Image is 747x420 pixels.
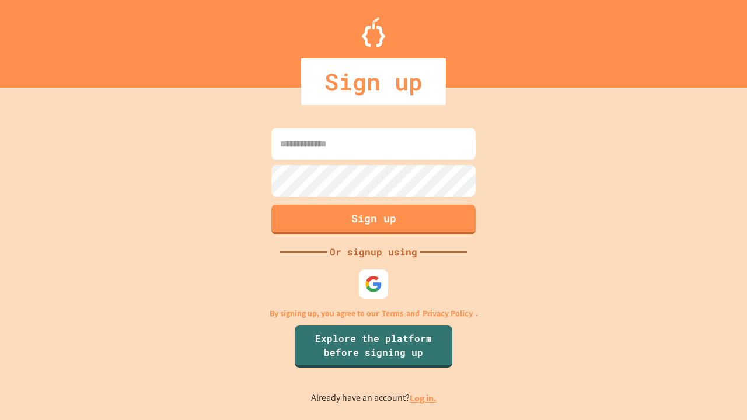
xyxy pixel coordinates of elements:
[382,307,403,320] a: Terms
[271,205,476,235] button: Sign up
[270,307,478,320] p: By signing up, you agree to our and .
[301,58,446,105] div: Sign up
[311,391,437,405] p: Already have an account?
[295,325,452,367] a: Explore the platform before signing up
[327,245,420,259] div: Or signup using
[362,17,385,47] img: Logo.svg
[365,275,382,293] img: google-icon.svg
[410,392,437,404] a: Log in.
[423,307,473,320] a: Privacy Policy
